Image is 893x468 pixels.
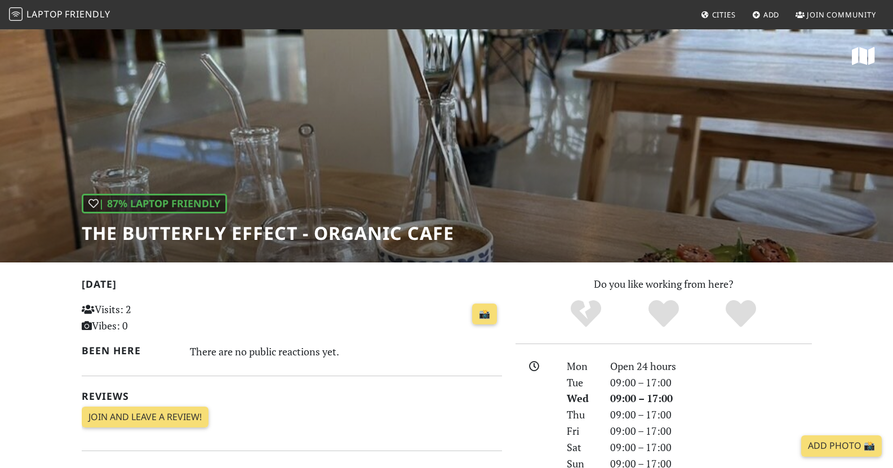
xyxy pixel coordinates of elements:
div: 09:00 – 17:00 [603,375,819,391]
span: Friendly [65,8,110,20]
h2: Reviews [82,390,502,402]
img: LaptopFriendly [9,7,23,21]
span: Join Community [807,10,876,20]
div: Yes [625,298,703,329]
div: There are no public reactions yet. [190,342,502,360]
div: | 87% Laptop Friendly [82,194,227,213]
div: Tue [560,375,603,391]
a: Add [748,5,784,25]
a: Join and leave a review! [82,407,208,428]
span: Laptop [26,8,63,20]
div: No [547,298,625,329]
div: Wed [560,390,603,407]
div: 09:00 – 17:00 [603,423,819,439]
div: Fri [560,423,603,439]
span: Add [763,10,780,20]
a: 📸 [472,304,497,325]
h1: the butterfly effect - organic cafe [82,222,454,244]
div: 09:00 – 17:00 [603,407,819,423]
h2: Been here [82,345,177,356]
a: LaptopFriendly LaptopFriendly [9,5,110,25]
p: Do you like working from here? [516,276,812,292]
div: Sat [560,439,603,456]
span: Cities [712,10,736,20]
h2: [DATE] [82,278,502,295]
a: Add Photo 📸 [801,435,882,457]
div: 09:00 – 17:00 [603,390,819,407]
div: Definitely! [702,298,780,329]
div: Mon [560,358,603,375]
div: Open 24 hours [603,358,819,375]
a: Join Community [791,5,881,25]
div: 09:00 – 17:00 [603,439,819,456]
p: Visits: 2 Vibes: 0 [82,301,213,334]
div: Thu [560,407,603,423]
a: Cities [696,5,740,25]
